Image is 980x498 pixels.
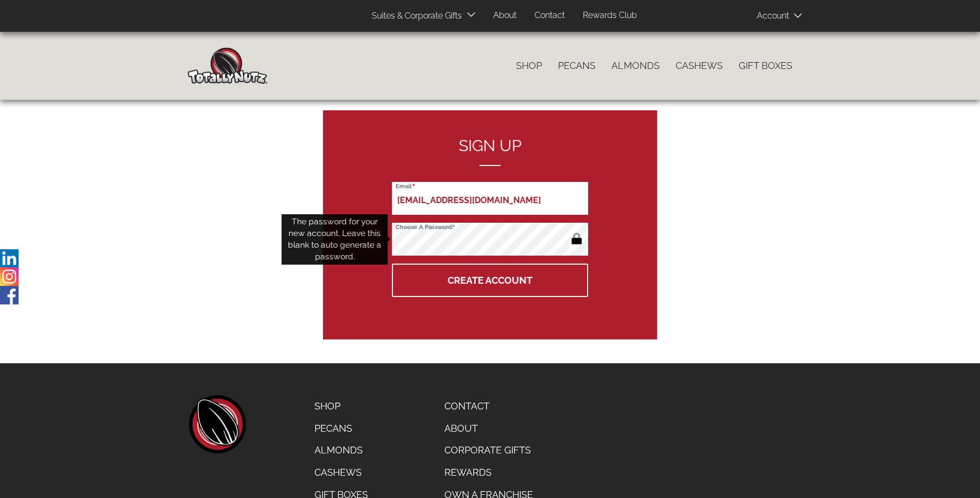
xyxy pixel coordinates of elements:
a: Cashews [307,461,376,484]
a: About [485,5,524,26]
a: Rewards [436,461,541,484]
a: Shop [307,395,376,417]
a: Contact [436,395,541,417]
a: Suites & Corporate Gifts [364,6,465,27]
a: About [436,417,541,440]
button: Create Account [392,264,588,297]
img: Home [188,48,267,84]
a: Almonds [603,55,668,77]
a: Shop [508,55,550,77]
a: Contact [527,5,573,26]
a: home [188,395,246,453]
a: Pecans [307,417,376,440]
a: Almonds [307,439,376,461]
a: Cashews [668,55,731,77]
h2: Sign up [392,137,588,166]
a: Rewards Club [575,5,645,26]
a: Corporate Gifts [436,439,541,461]
div: The password for your new account. Leave this blank to auto generate a password. [282,214,388,265]
input: Email [392,182,588,215]
a: Gift Boxes [731,55,800,77]
a: Pecans [550,55,603,77]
